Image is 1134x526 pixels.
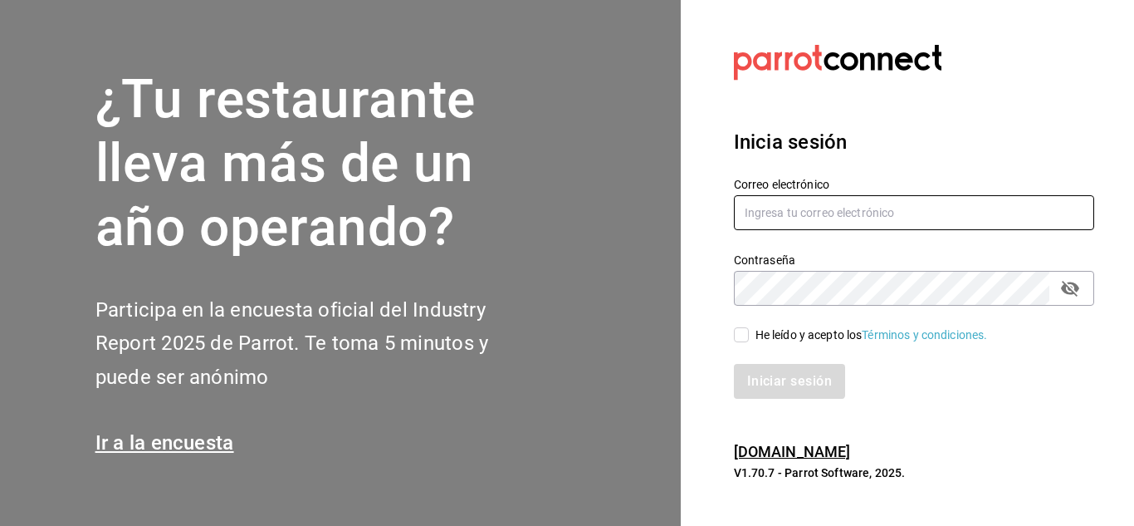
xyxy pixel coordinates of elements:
[95,293,544,395] h2: Participa en la encuesta oficial del Industry Report 2025 de Parrot. Te toma 5 minutos y puede se...
[734,127,1094,157] h3: Inicia sesión
[95,68,544,259] h1: ¿Tu restaurante lleva más de un año operando?
[1056,274,1084,302] button: passwordField
[734,179,1094,190] label: Correo electrónico
[755,327,988,344] div: He leído y acepto los
[95,431,234,455] a: Ir a la encuesta
[862,328,987,342] a: Términos y condiciones.
[734,443,851,460] a: [DOMAIN_NAME]
[734,254,1094,266] label: Contraseña
[734,465,1094,481] p: V1.70.7 - Parrot Software, 2025.
[734,195,1094,230] input: Ingresa tu correo electrónico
